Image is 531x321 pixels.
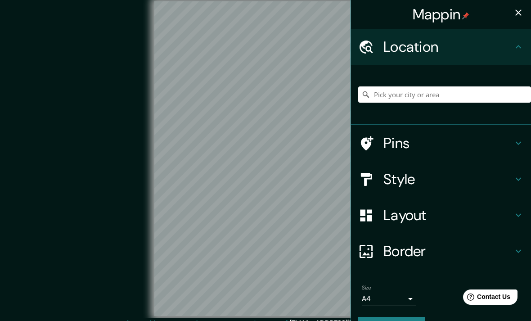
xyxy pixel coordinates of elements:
[351,197,531,233] div: Layout
[383,242,513,260] h4: Border
[383,38,513,56] h4: Location
[383,206,513,224] h4: Layout
[362,284,371,292] label: Size
[413,5,470,23] h4: Mappin
[383,170,513,188] h4: Style
[351,125,531,161] div: Pins
[362,292,416,306] div: A4
[154,1,377,316] canvas: Map
[451,286,521,311] iframe: Help widget launcher
[358,86,531,103] input: Pick your city or area
[351,233,531,269] div: Border
[462,12,469,19] img: pin-icon.png
[383,134,513,152] h4: Pins
[351,161,531,197] div: Style
[351,29,531,65] div: Location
